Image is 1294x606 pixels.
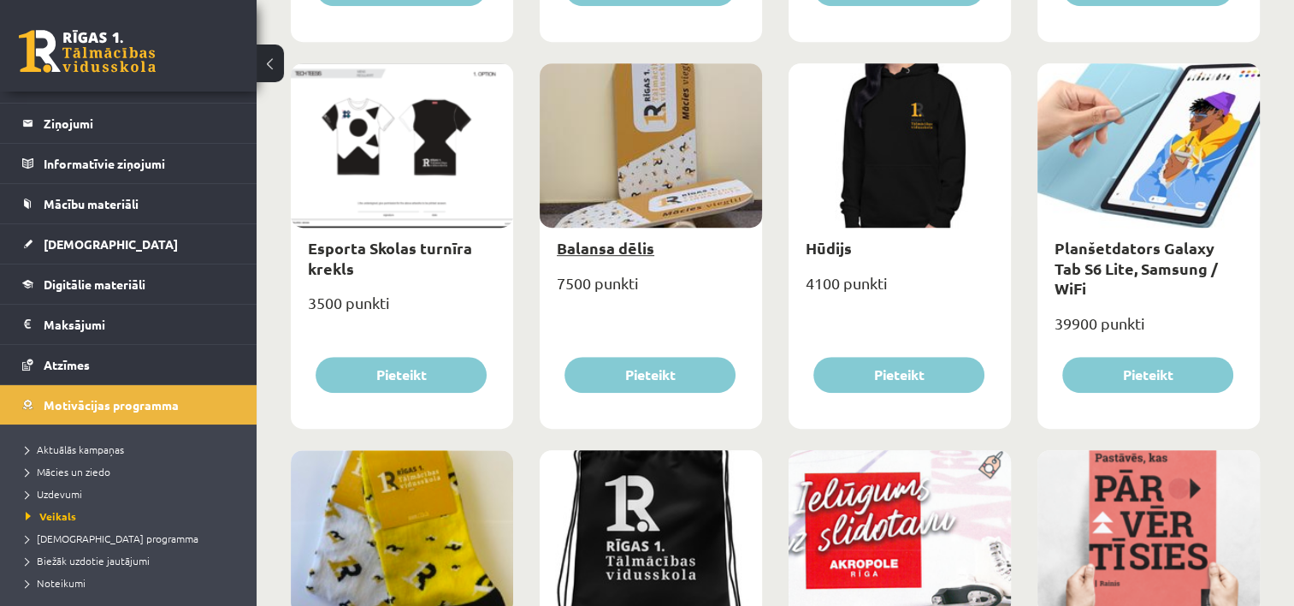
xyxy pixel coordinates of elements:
[26,442,239,457] a: Aktuālās kampaņas
[564,357,736,393] button: Pieteikt
[26,531,239,546] a: [DEMOGRAPHIC_DATA] programma
[22,184,235,223] a: Mācību materiāli
[44,357,90,372] span: Atzīmes
[540,269,762,312] div: 7500 punkti
[26,576,86,590] span: Noteikumi
[813,357,984,393] button: Pieteikt
[26,575,239,591] a: Noteikumi
[26,486,239,502] a: Uzdevumi
[22,305,235,344] a: Maksājumi
[789,269,1011,312] div: 4100 punkti
[26,487,82,501] span: Uzdevumi
[1062,357,1233,393] button: Pieteikt
[44,236,178,252] span: [DEMOGRAPHIC_DATA]
[291,288,513,331] div: 3500 punkti
[44,196,139,211] span: Mācību materiāli
[1055,238,1218,298] a: Planšetdators Galaxy Tab S6 Lite, Samsung / WiFi
[44,144,235,183] legend: Informatīvie ziņojumi
[26,443,124,456] span: Aktuālās kampaņas
[308,238,472,277] a: Esporta Skolas turnīra krekls
[22,385,235,425] a: Motivācijas programma
[26,554,150,567] span: Biežāk uzdotie jautājumi
[19,30,156,73] a: Rīgas 1. Tālmācības vidusskola
[26,553,239,568] a: Biežāk uzdotie jautājumi
[557,238,654,258] a: Balansa dēlis
[44,305,235,344] legend: Maksājumi
[972,450,1011,479] img: Populāra prece
[26,532,198,545] span: [DEMOGRAPHIC_DATA] programma
[22,224,235,264] a: [DEMOGRAPHIC_DATA]
[806,238,852,258] a: Hūdijs
[22,144,235,183] a: Informatīvie ziņojumi
[1037,309,1260,352] div: 39900 punkti
[26,508,239,524] a: Veikals
[22,104,235,143] a: Ziņojumi
[44,397,179,413] span: Motivācijas programma
[26,464,239,479] a: Mācies un ziedo
[316,357,487,393] button: Pieteikt
[26,509,76,523] span: Veikals
[22,264,235,304] a: Digitālie materiāli
[44,276,145,292] span: Digitālie materiāli
[22,345,235,384] a: Atzīmes
[44,104,235,143] legend: Ziņojumi
[26,465,110,478] span: Mācies un ziedo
